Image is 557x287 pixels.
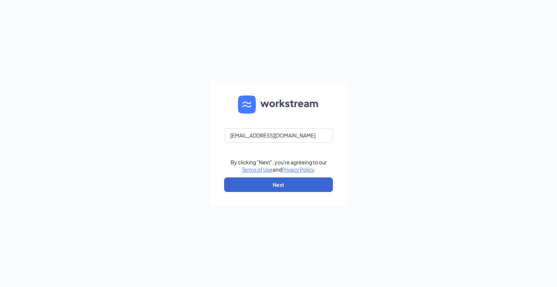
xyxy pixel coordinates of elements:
div: By clicking "Next", you're agreeing to our and . [231,159,327,173]
input: Email [224,128,333,143]
a: Privacy Policy [282,166,314,173]
button: Next [224,177,333,192]
img: WS logo and Workstream text [238,95,319,114]
a: Terms of Use [242,166,273,173]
